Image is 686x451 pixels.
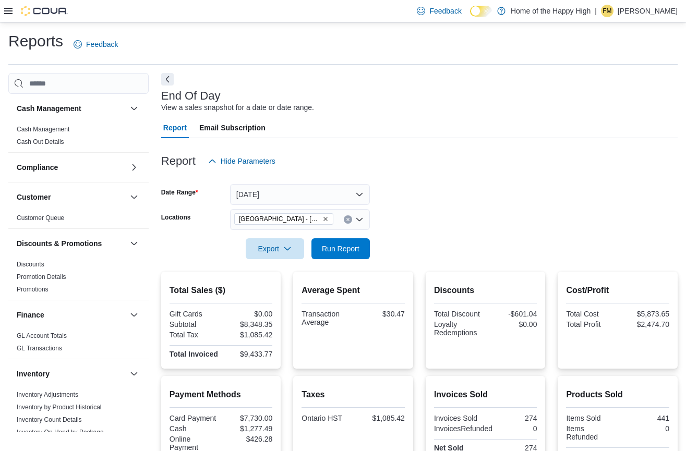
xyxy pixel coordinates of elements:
div: Total Cost [566,310,616,318]
a: Feedback [69,34,122,55]
h2: Invoices Sold [434,388,537,401]
div: Items Refunded [566,424,616,441]
div: Loyalty Redemptions [434,320,484,337]
div: -$601.04 [488,310,537,318]
a: Discounts [17,261,44,268]
span: Promotions [17,285,49,294]
a: Feedback [413,1,465,21]
a: GL Account Totals [17,332,67,339]
button: Finance [128,309,140,321]
a: Inventory by Product Historical [17,404,102,411]
input: Dark Mode [470,6,492,17]
div: InvoicesRefunded [434,424,492,433]
div: Discounts & Promotions [8,258,149,300]
button: Inventory [17,369,126,379]
div: Subtotal [170,320,219,328]
h2: Discounts [434,284,537,297]
span: Cash Management [17,125,69,133]
h3: Report [161,155,196,167]
button: Open list of options [355,215,364,224]
h2: Taxes [302,388,405,401]
div: Finance [8,330,149,359]
a: Cash Management [17,126,69,133]
label: Date Range [161,188,198,197]
h2: Average Spent [302,284,405,297]
div: $5,873.65 [620,310,669,318]
div: $0.00 [223,310,273,318]
button: Compliance [128,161,140,174]
button: Discounts & Promotions [128,237,140,250]
span: Inventory On Hand by Package [17,428,104,436]
h1: Reports [8,31,63,52]
button: Export [246,238,304,259]
a: Inventory Adjustments [17,391,78,398]
button: Finance [17,310,126,320]
div: $30.47 [355,310,405,318]
div: $426.28 [223,435,273,443]
h3: Cash Management [17,103,81,114]
span: GL Transactions [17,344,62,352]
div: Transaction Average [302,310,351,326]
button: Hide Parameters [204,151,280,172]
div: $7,730.00 [223,414,273,422]
a: Promotion Details [17,273,66,281]
a: Promotions [17,286,49,293]
h2: Products Sold [566,388,669,401]
button: Cash Management [128,102,140,115]
div: Total Discount [434,310,484,318]
div: View a sales snapshot for a date or date range. [161,102,314,113]
span: Run Report [322,243,359,254]
div: 274 [488,414,537,422]
span: Feedback [429,6,461,16]
div: $0.00 [488,320,537,328]
div: Total Profit [566,320,616,328]
div: Gift Cards [170,310,219,318]
span: Discounts [17,260,44,269]
a: Customer Queue [17,214,64,222]
div: Frankie McGowan [601,5,613,17]
h3: End Of Day [161,90,221,102]
h3: Customer [17,192,51,202]
div: 441 [620,414,669,422]
div: $1,277.49 [223,424,273,433]
span: Hide Parameters [221,156,275,166]
div: Items Sold [566,414,616,422]
h2: Total Sales ($) [170,284,273,297]
span: Email Subscription [199,117,266,138]
span: Feedback [86,39,118,50]
div: Cash [170,424,219,433]
a: Inventory Count Details [17,416,82,423]
span: FM [603,5,611,17]
div: Ontario HST [302,414,351,422]
a: Cash Out Details [17,138,64,145]
button: Compliance [17,162,126,173]
img: Cova [21,6,68,16]
h3: Discounts & Promotions [17,238,102,249]
button: Cash Management [17,103,126,114]
button: Run Report [311,238,370,259]
button: Next [161,73,174,86]
button: Inventory [128,368,140,380]
h3: Finance [17,310,44,320]
div: $1,085.42 [223,331,273,339]
button: Clear input [344,215,352,224]
span: Report [163,117,187,138]
div: $8,348.35 [223,320,273,328]
div: $1,085.42 [355,414,405,422]
a: Inventory On Hand by Package [17,429,104,436]
a: GL Transactions [17,345,62,352]
div: $9,433.77 [223,350,273,358]
button: [DATE] [230,184,370,205]
div: Card Payment [170,414,219,422]
div: Customer [8,212,149,228]
div: Total Tax [170,331,219,339]
span: North York - Pond Mills Centre - Fire & Flower [234,213,333,225]
h2: Cost/Profit [566,284,669,297]
div: Invoices Sold [434,414,484,422]
strong: Total Invoiced [170,350,218,358]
